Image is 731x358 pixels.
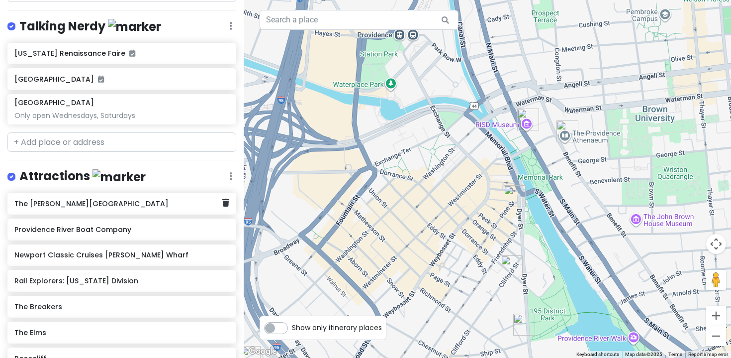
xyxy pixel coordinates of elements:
[19,18,161,35] h4: Talking Nerdy
[14,302,229,311] h6: The Breakers
[19,168,146,185] h4: Attractions
[501,255,523,277] div: Aloft Providence Downtown
[668,352,682,357] a: Terms (opens in new tab)
[513,314,535,336] div: Dune Brothers Seafood
[14,75,229,84] h6: [GEOGRAPHIC_DATA]
[129,50,135,57] i: Added to itinerary
[7,132,236,152] input: + Add place or address
[92,169,146,185] img: marker
[706,306,726,326] button: Zoom in
[98,76,104,83] i: Added to itinerary
[108,19,161,34] img: marker
[14,98,94,107] h6: [GEOGRAPHIC_DATA]
[222,197,229,210] a: Delete place
[625,352,662,357] span: Map data ©2025
[14,328,229,337] h6: The Elms
[14,250,229,259] h6: Newport Classic Cruises [PERSON_NAME] Wharf
[14,225,229,234] h6: Providence River Boat Company
[688,352,728,357] a: Report a map error
[556,120,578,142] div: The Providence Athenaeum
[576,351,619,358] button: Keyboard shortcuts
[14,199,222,208] h6: The [PERSON_NAME][GEOGRAPHIC_DATA]
[706,270,726,290] button: Drag Pegman onto the map to open Street View
[517,109,539,130] div: RISD Museum
[14,276,229,285] h6: Rail Explorers: [US_STATE] Division
[246,345,279,358] a: Open this area in Google Maps (opens a new window)
[706,326,726,346] button: Zoom out
[292,322,382,333] span: Show only itinerary places
[14,49,229,58] h6: [US_STATE] Renaissance Faire
[260,10,458,30] input: Search a place
[14,111,229,120] div: Only open Wednesdays, Saturdays
[706,234,726,254] button: Map camera controls
[504,185,526,207] div: Providence River Boat Company
[246,345,279,358] img: Google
